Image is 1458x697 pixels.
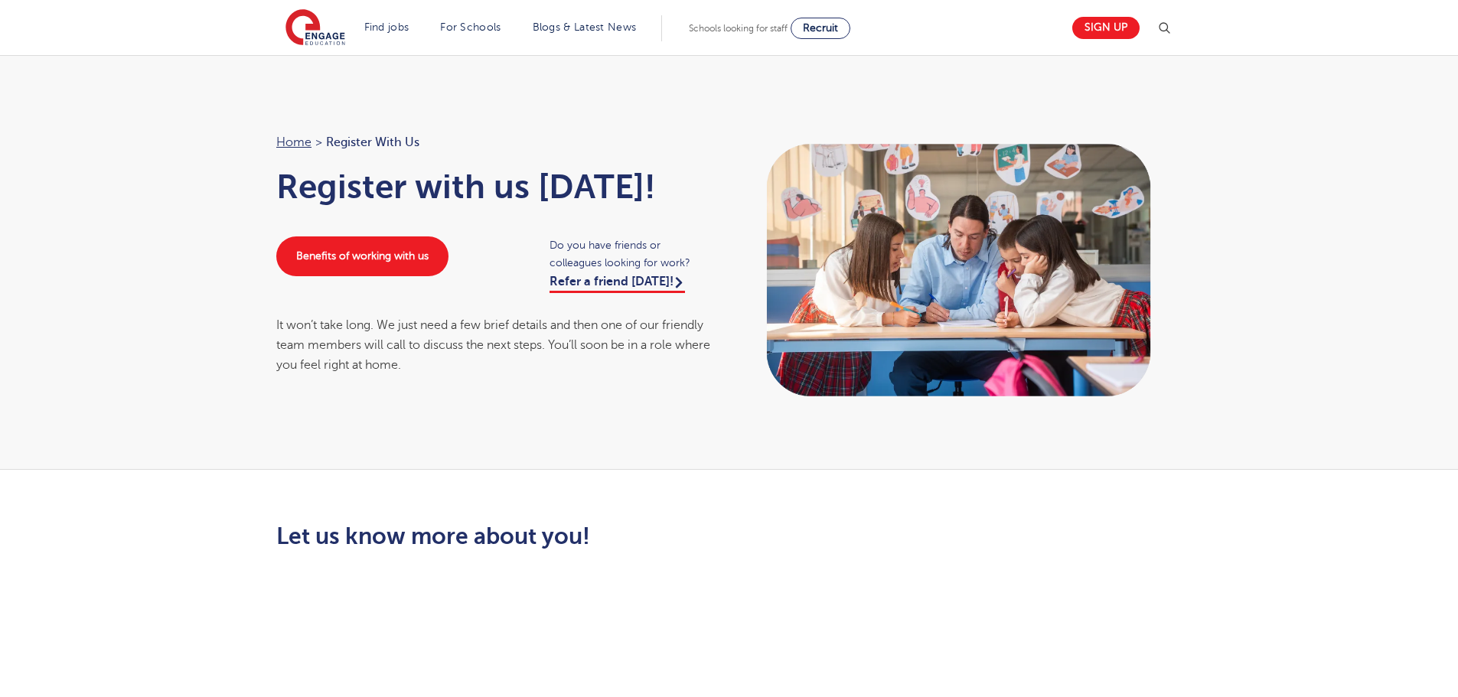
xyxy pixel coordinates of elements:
span: Recruit [803,22,838,34]
span: > [315,135,322,149]
a: Find jobs [364,21,409,33]
a: Refer a friend [DATE]! [550,275,685,293]
nav: breadcrumb [276,132,714,152]
img: Engage Education [285,9,345,47]
a: For Schools [440,21,501,33]
a: Benefits of working with us [276,236,448,276]
span: Register with us [326,132,419,152]
a: Blogs & Latest News [533,21,637,33]
div: It won’t take long. We just need a few brief details and then one of our friendly team members wi... [276,315,714,376]
span: Schools looking for staff [689,23,788,34]
a: Recruit [791,18,850,39]
h2: Let us know more about you! [276,523,873,549]
h1: Register with us [DATE]! [276,168,714,206]
a: Home [276,135,311,149]
a: Sign up [1072,17,1140,39]
span: Do you have friends or colleagues looking for work? [550,236,714,272]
